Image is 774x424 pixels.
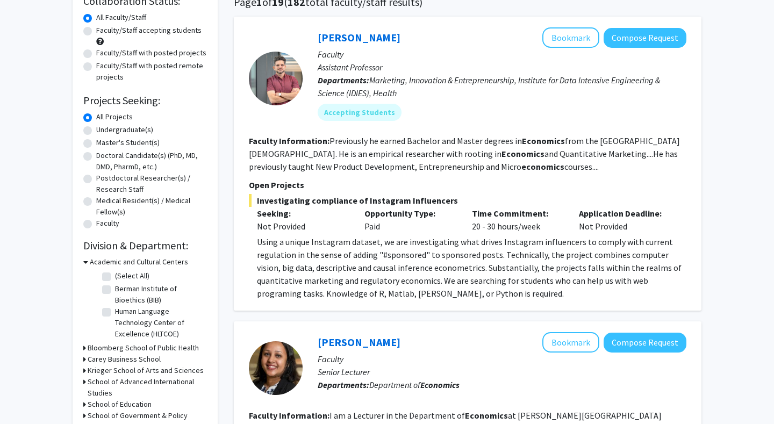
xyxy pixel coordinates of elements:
div: Paid [356,207,464,233]
p: Faculty [318,48,686,61]
p: Faculty [318,353,686,365]
span: Investigating compliance of Instagram Influencers [249,194,686,207]
b: Departments: [318,379,369,390]
h3: Bloomberg School of Public Health [88,342,199,354]
p: Open Projects [249,178,686,191]
h3: Krieger School of Arts and Sciences [88,365,204,376]
h3: School of Government & Policy [88,410,188,421]
label: Postdoctoral Researcher(s) / Research Staff [96,173,207,195]
b: Faculty Information: [249,410,329,421]
label: Master's Student(s) [96,137,160,148]
div: Not Provided [257,220,348,233]
p: Senior Lecturer [318,365,686,378]
p: Assistant Professor [318,61,686,74]
p: Application Deadline: [579,207,670,220]
label: Faculty/Staff with posted projects [96,47,206,59]
p: Time Commitment: [472,207,563,220]
label: Doctoral Candidate(s) (PhD, MD, DMD, PharmD, etc.) [96,150,207,173]
mat-chip: Accepting Students [318,104,402,121]
p: Seeking: [257,207,348,220]
span: Marketing, Innovation & Entrepreneurship, Institute for Data Intensive Engineering & Science (IDI... [318,75,660,98]
b: Economics [420,379,460,390]
label: Medical Resident(s) / Medical Fellow(s) [96,195,207,218]
label: Undergraduate(s) [96,124,153,135]
p: Opportunity Type: [364,207,456,220]
label: Faculty/Staff with posted remote projects [96,60,207,83]
label: (Select All) [115,270,149,282]
div: Not Provided [571,207,678,233]
b: Economics [522,135,565,146]
label: Human Language Technology Center of Excellence (HLTCOE) [115,306,204,340]
h3: School of Education [88,399,152,410]
h2: Division & Department: [83,239,207,252]
label: Faculty/Staff accepting students [96,25,202,36]
div: 20 - 30 hours/week [464,207,571,233]
b: Faculty Information: [249,135,329,146]
button: Compose Request to Manuel Hermosilla [604,28,686,48]
b: Departments: [318,75,369,85]
iframe: Chat [8,376,46,416]
b: Economics [465,410,508,421]
button: Add Manuel Hermosilla to Bookmarks [542,27,599,48]
h3: Carey Business School [88,354,161,365]
button: Compose Request to Sohani Fatehin [604,333,686,353]
span: Department of [369,379,460,390]
h2: Projects Seeking: [83,94,207,107]
a: [PERSON_NAME] [318,335,400,349]
div: Using a unique Instagram dataset, we are investigating what drives Instagram influencers to compl... [257,235,686,300]
h3: Academic and Cultural Centers [90,256,188,268]
label: All Projects [96,111,133,123]
label: Faculty [96,218,119,229]
label: Berman Institute of Bioethics (BIB) [115,283,204,306]
button: Add Sohani Fatehin to Bookmarks [542,332,599,353]
h3: School of Advanced International Studies [88,376,207,399]
label: All Faculty/Staff [96,12,146,23]
b: Economics [501,148,544,159]
a: [PERSON_NAME] [318,31,400,44]
b: economics [521,161,564,172]
fg-read-more: Previously he earned Bachelor and Master degrees in from the [GEOGRAPHIC_DATA][DEMOGRAPHIC_DATA].... [249,135,680,172]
